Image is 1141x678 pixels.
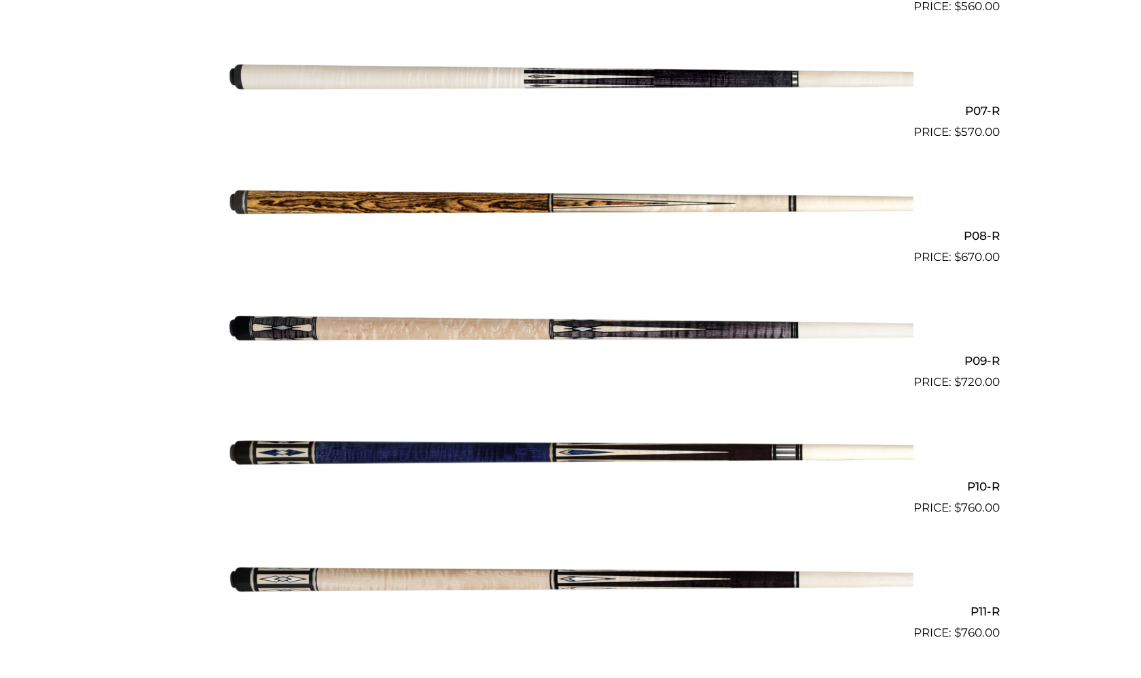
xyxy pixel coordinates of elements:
h2: P07-R [141,98,1000,123]
span: $ [954,375,961,389]
h2: P11-R [141,599,1000,624]
bdi: 670.00 [954,250,1000,264]
bdi: 720.00 [954,375,1000,389]
a: P07-R $570.00 [141,21,1000,141]
a: P10-R $760.00 [141,397,1000,516]
img: P08-R [228,147,913,261]
span: $ [954,626,961,639]
img: P09-R [228,272,913,386]
img: P10-R [228,397,913,511]
img: P11-R [228,522,913,637]
a: P08-R $670.00 [141,147,1000,266]
span: $ [954,501,961,514]
h2: P09-R [141,349,1000,374]
img: P07-R [228,21,913,135]
h2: P10-R [141,474,1000,499]
a: P09-R $720.00 [141,272,1000,391]
h2: P08-R [141,224,1000,249]
span: $ [954,250,961,264]
bdi: 760.00 [954,626,1000,639]
a: P11-R $760.00 [141,522,1000,642]
span: $ [954,125,961,139]
bdi: 760.00 [954,501,1000,514]
bdi: 570.00 [954,125,1000,139]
